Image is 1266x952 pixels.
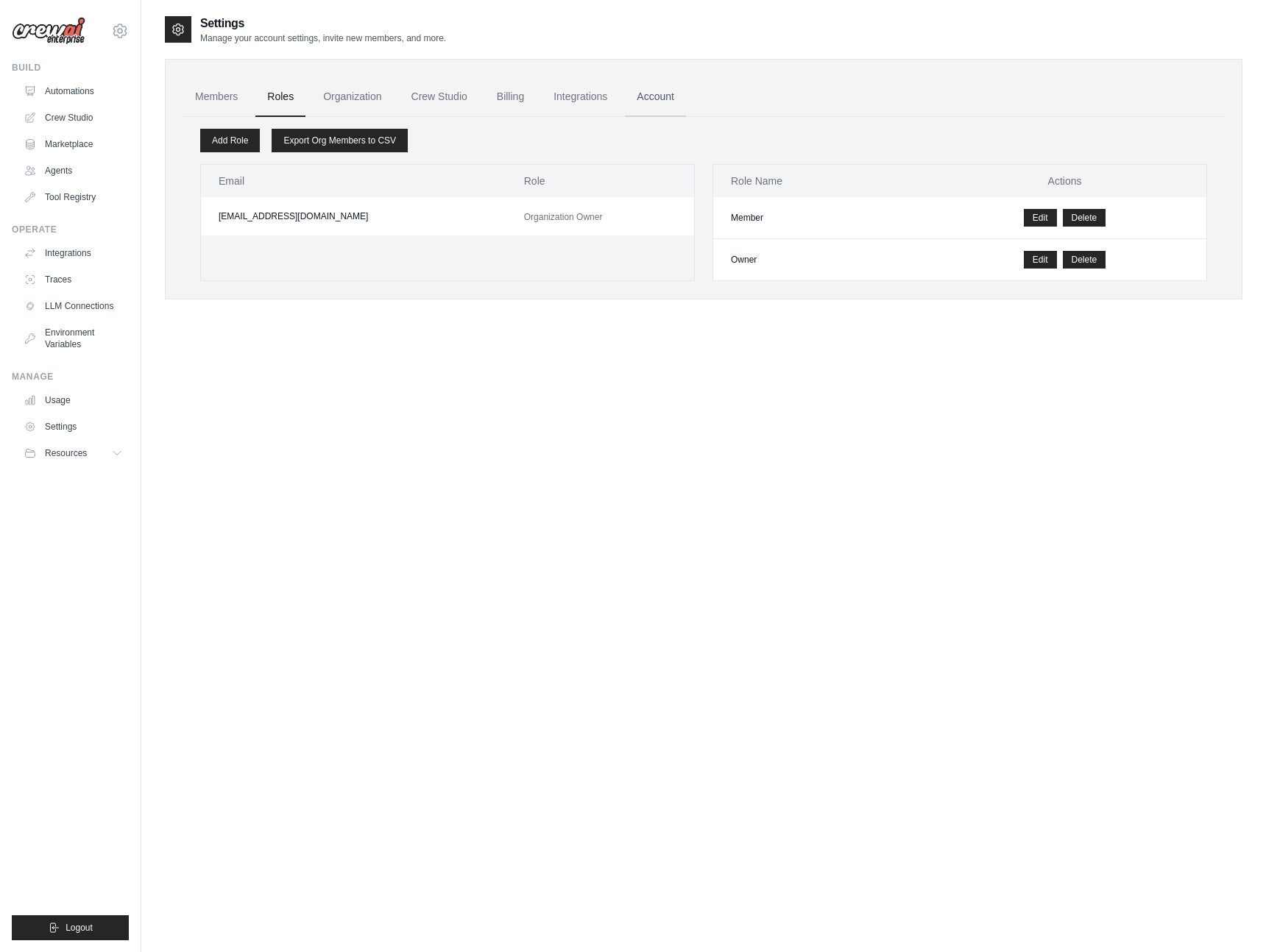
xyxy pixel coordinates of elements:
[200,32,446,44] p: Manage your account settings, invite new members, and more.
[506,165,694,197] th: Role
[18,159,129,182] a: Agents
[524,212,603,222] span: Organization Owner
[1024,251,1057,269] a: Edit
[625,77,686,117] a: Account
[923,165,1206,197] th: Actions
[18,321,129,356] a: Environment Variables
[18,441,129,465] button: Resources
[1063,251,1106,269] button: Delete
[66,922,93,934] span: Logout
[183,77,250,117] a: Members
[200,15,446,32] h2: Settings
[201,165,506,197] th: Email
[542,77,619,117] a: Integrations
[200,129,260,152] a: Add Role
[1063,209,1106,227] button: Delete
[12,62,129,74] div: Build
[12,371,129,383] div: Manage
[18,241,129,265] a: Integrations
[18,106,129,129] a: Crew Studio
[713,239,923,281] td: Owner
[12,17,85,45] img: Logo
[485,77,536,117] a: Billing
[18,185,129,209] a: Tool Registry
[713,197,923,239] td: Member
[18,268,129,291] a: Traces
[12,224,129,235] div: Operate
[18,388,129,412] a: Usage
[713,165,923,197] th: Role Name
[255,77,305,117] a: Roles
[201,197,506,235] td: [EMAIL_ADDRESS][DOMAIN_NAME]
[1024,209,1057,227] a: Edit
[45,447,87,459] span: Resources
[18,132,129,156] a: Marketplace
[18,294,129,318] a: LLM Connections
[18,79,129,103] a: Automations
[400,77,479,117] a: Crew Studio
[12,915,129,940] button: Logout
[311,77,393,117] a: Organization
[272,129,408,152] a: Export Org Members to CSV
[18,415,129,438] a: Settings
